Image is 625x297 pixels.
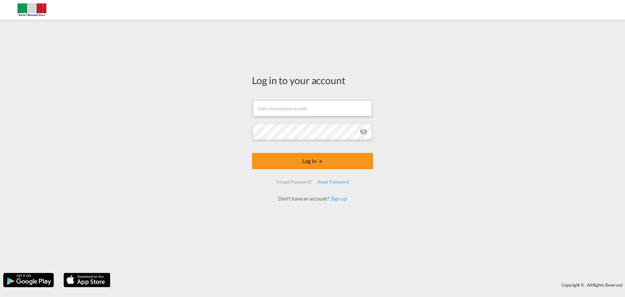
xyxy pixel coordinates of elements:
[114,279,625,290] div: Copyright © . All Rights Reserved
[253,100,372,116] input: Enter email/phone number
[3,272,54,288] img: google.png
[252,73,373,87] div: Log in to your account
[252,153,373,169] button: LOGIN
[273,176,314,188] div: Forgot Password?
[329,195,347,201] a: Sign up
[63,272,111,288] img: apple.png
[271,195,354,202] div: Don't have an account?
[10,3,54,17] img: 51022700b14f11efa3148557e262d94e.jpg
[315,176,352,188] div: Reset Password
[360,128,368,136] md-icon: icon-eye-off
